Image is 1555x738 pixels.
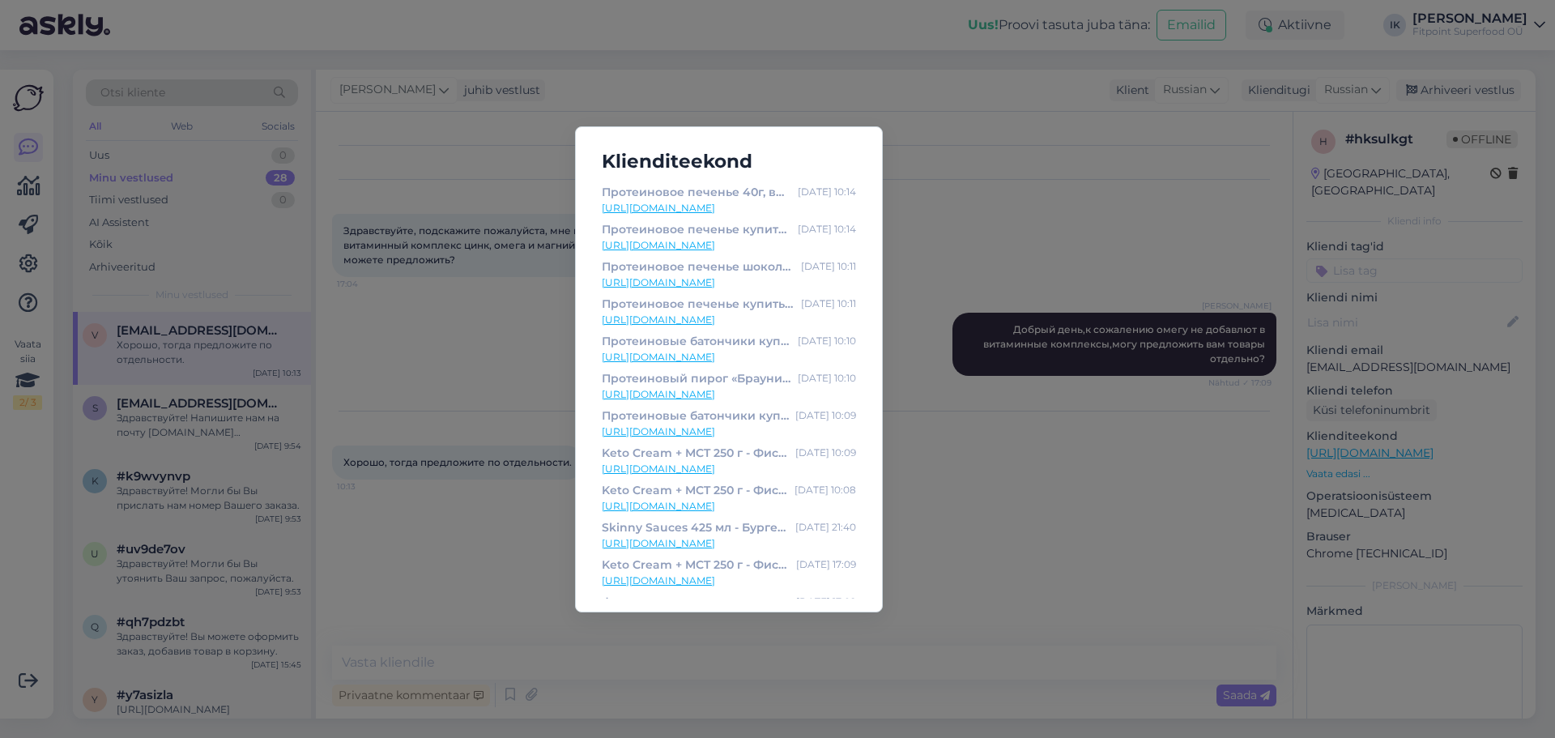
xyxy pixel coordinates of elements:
a: [URL][DOMAIN_NAME] [602,275,856,290]
div: Протеиновое печенье 40г, вишнёвое Bombbar купить здесь [602,183,791,201]
h5: Klienditeekond [589,147,869,177]
div: [DATE] 17:09 [796,556,856,574]
div: [DATE] 10:11 [801,258,856,275]
div: Протеиновое печенье купить в Fitpoint по привлекательной цене [602,295,795,313]
div: Протеиновый пирог «Брауни» 50 г - со вкусом вишни Protein Rex купить здесь [602,369,791,387]
a: [URL][DOMAIN_NAME] [602,238,856,253]
div: Протеиновые батончики купить в магазине Fitpoint по крутым ценам [602,407,789,424]
div: [DATE] 17:09 [796,593,856,611]
a: [URL][DOMAIN_NAME] [602,350,856,365]
a: [URL][DOMAIN_NAME] [602,313,856,327]
div: Keto Cream + MCT 250 г - Фисташка [602,481,788,499]
div: Фисташковая паста купить в Fitpoint магазине по выгодным ценам [602,593,790,611]
a: [URL][DOMAIN_NAME] [602,462,856,476]
div: [DATE] 10:09 [795,444,856,462]
div: [DATE] 10:11 [801,295,856,313]
div: Протеиновое печенье купить в Fitpoint по привлекательной цене [602,220,791,238]
a: [URL][DOMAIN_NAME] [602,574,856,588]
div: [DATE] 10:10 [798,369,856,387]
div: Keto Cream + MCT 250 г - Фисташка [602,556,790,574]
div: Протеиновые батончики купить в магазине Fitpoint по крутым ценам [602,332,791,350]
a: [URL][DOMAIN_NAME] [602,499,856,514]
div: [DATE] 10:14 [798,220,856,238]
div: Протеиновое печенье шоколадный брауни 40г Bombbar купить здесь [602,258,795,275]
a: [URL][DOMAIN_NAME] [602,387,856,402]
div: Skinny Sauces 425 мл - Бургер Релиш Skinny Foods купить здесь [602,518,789,536]
div: [DATE] 10:10 [798,332,856,350]
div: [DATE] 21:40 [795,518,856,536]
a: [URL][DOMAIN_NAME] [602,536,856,551]
a: [URL][DOMAIN_NAME] [602,201,856,215]
div: [DATE] 10:09 [795,407,856,424]
div: [DATE] 10:14 [798,183,856,201]
a: [URL][DOMAIN_NAME] [602,424,856,439]
div: [DATE] 10:08 [795,481,856,499]
div: Keto Cream + MCT 250 г - Фисташка [602,444,789,462]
